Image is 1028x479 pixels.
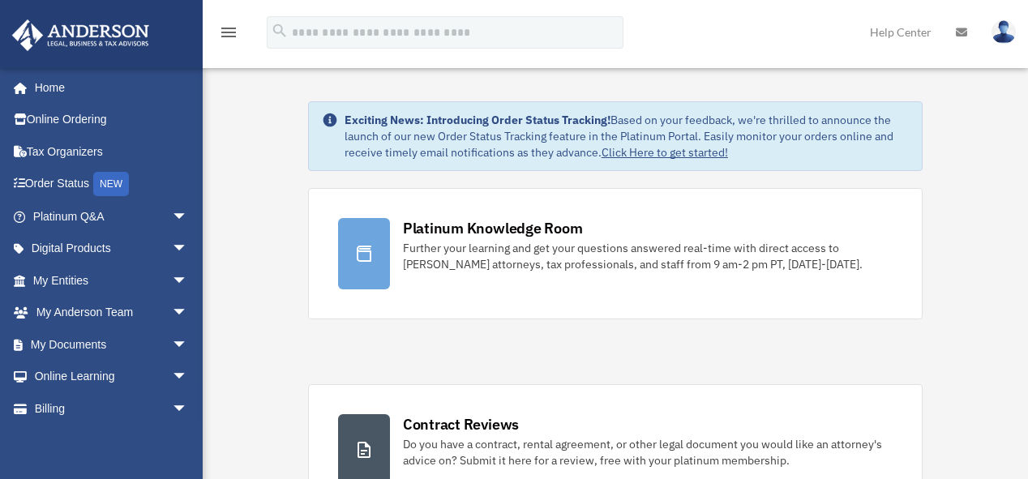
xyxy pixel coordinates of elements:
[11,361,212,393] a: Online Learningarrow_drop_down
[403,240,893,272] div: Further your learning and get your questions answered real-time with direct access to [PERSON_NAM...
[11,425,212,457] a: Events Calendar
[11,392,212,425] a: Billingarrow_drop_down
[172,200,204,233] span: arrow_drop_down
[403,218,583,238] div: Platinum Knowledge Room
[172,361,204,394] span: arrow_drop_down
[992,20,1016,44] img: User Pic
[11,104,212,136] a: Online Ordering
[11,135,212,168] a: Tax Organizers
[172,392,204,426] span: arrow_drop_down
[308,188,923,319] a: Platinum Knowledge Room Further your learning and get your questions answered real-time with dire...
[219,23,238,42] i: menu
[219,28,238,42] a: menu
[11,264,212,297] a: My Entitiesarrow_drop_down
[345,113,610,127] strong: Exciting News: Introducing Order Status Tracking!
[345,112,909,160] div: Based on your feedback, we're thrilled to announce the launch of our new Order Status Tracking fe...
[403,436,893,468] div: Do you have a contract, rental agreement, or other legal document you would like an attorney's ad...
[11,328,212,361] a: My Documentsarrow_drop_down
[11,168,212,201] a: Order StatusNEW
[11,200,212,233] a: Platinum Q&Aarrow_drop_down
[172,264,204,297] span: arrow_drop_down
[172,297,204,330] span: arrow_drop_down
[403,414,519,434] div: Contract Reviews
[11,297,212,329] a: My Anderson Teamarrow_drop_down
[11,71,204,104] a: Home
[172,233,204,266] span: arrow_drop_down
[172,328,204,361] span: arrow_drop_down
[7,19,154,51] img: Anderson Advisors Platinum Portal
[11,233,212,265] a: Digital Productsarrow_drop_down
[271,22,289,40] i: search
[93,172,129,196] div: NEW
[602,145,728,160] a: Click Here to get started!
